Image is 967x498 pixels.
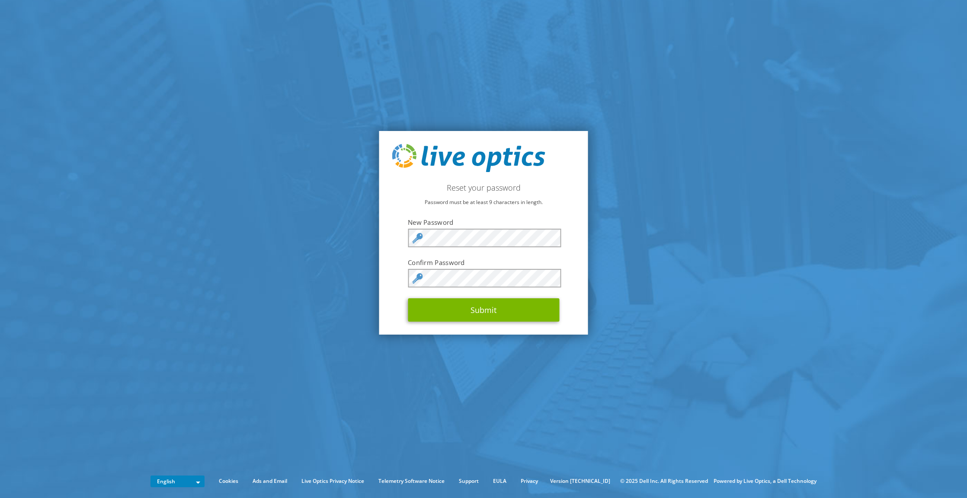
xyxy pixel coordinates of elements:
li: Version [TECHNICAL_ID] [546,476,615,486]
a: Privacy [514,476,544,486]
h2: Reset your password [392,183,575,192]
a: Support [452,476,485,486]
label: Confirm Password [408,258,559,267]
li: Powered by Live Optics, a Dell Technology [714,476,817,486]
a: EULA [487,476,513,486]
li: © 2025 Dell Inc. All Rights Reserved [616,476,712,486]
a: Cookies [212,476,245,486]
img: live_optics_svg.svg [392,144,545,172]
a: Telemetry Software Notice [372,476,451,486]
a: Ads and Email [246,476,294,486]
button: Submit [408,298,559,322]
p: Password must be at least 9 characters in length. [392,198,575,207]
label: New Password [408,218,559,227]
a: Live Optics Privacy Notice [295,476,371,486]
